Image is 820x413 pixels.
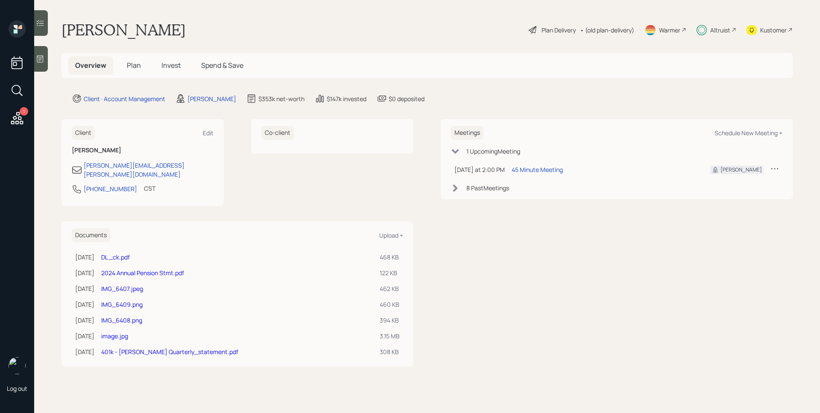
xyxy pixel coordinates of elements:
[466,183,509,192] div: 8 Past Meeting s
[720,166,762,174] div: [PERSON_NAME]
[9,357,26,374] img: james-distasi-headshot.png
[760,26,787,35] div: Kustomer
[454,165,505,174] div: [DATE] at 2:00 PM
[72,147,214,154] h6: [PERSON_NAME]
[84,161,214,179] div: [PERSON_NAME][EMAIL_ADDRESS][PERSON_NAME][DOMAIN_NAME]
[451,126,483,140] h6: Meetings
[101,253,130,261] a: DL _ck.pdf
[201,61,243,70] span: Spend & Save
[512,165,563,174] div: 45 Minute Meeting
[75,347,94,356] div: [DATE]
[258,94,305,103] div: $353k net-worth
[542,26,576,35] div: Plan Delivery
[659,26,680,35] div: Warmer
[380,316,400,325] div: 394 KB
[101,269,184,277] a: 2024 Annual Pension Stmt.pdf
[580,26,634,35] div: • (old plan-delivery)
[327,94,366,103] div: $147k invested
[75,268,94,277] div: [DATE]
[101,316,142,324] a: IMG_6408.png
[466,147,520,156] div: 1 Upcoming Meeting
[380,253,400,262] div: 468 KB
[7,384,27,393] div: Log out
[84,184,137,193] div: [PHONE_NUMBER]
[380,332,400,340] div: 3.15 MB
[379,231,403,239] div: Upload +
[380,347,400,356] div: 308 KB
[61,20,186,39] h1: [PERSON_NAME]
[75,300,94,309] div: [DATE]
[72,126,95,140] h6: Client
[101,332,128,340] a: image.jpg
[75,253,94,262] div: [DATE]
[101,348,238,356] a: 401k - [PERSON_NAME] Quarterly_statement.pdf
[144,184,155,193] div: CST
[75,316,94,325] div: [DATE]
[715,129,782,137] div: Schedule New Meeting +
[127,61,141,70] span: Plan
[75,61,106,70] span: Overview
[380,300,400,309] div: 460 KB
[75,332,94,340] div: [DATE]
[203,129,214,137] div: Edit
[72,228,110,242] h6: Documents
[187,94,236,103] div: [PERSON_NAME]
[84,94,165,103] div: Client · Account Management
[380,284,400,293] div: 462 KB
[389,94,425,103] div: $0 deposited
[101,300,143,308] a: IMG_6409.png
[380,268,400,277] div: 122 KB
[710,26,730,35] div: Altruist
[20,107,28,116] div: 1
[75,284,94,293] div: [DATE]
[161,61,181,70] span: Invest
[261,126,294,140] h6: Co-client
[101,285,143,293] a: IMG_6407.jpeg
